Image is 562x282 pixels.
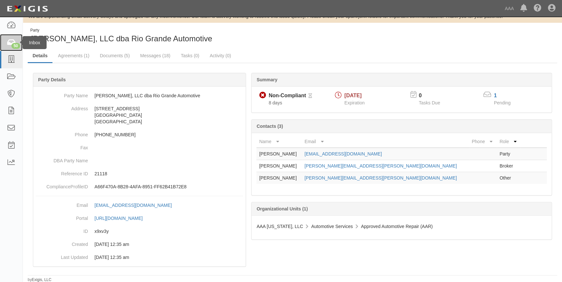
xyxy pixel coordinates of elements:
[497,172,521,184] td: Other
[32,277,51,282] a: Exigis, LLC
[497,160,521,172] td: Broker
[205,49,236,62] a: Activity (0)
[95,49,135,62] a: Documents (5)
[268,92,306,100] div: Non-Compliant
[36,251,88,261] dt: Last Updated
[38,77,66,82] b: Party Details
[22,36,47,49] div: Inbox
[36,89,88,99] dt: Party Name
[31,34,212,43] span: [PERSON_NAME], LLC dba Rio Grande Automotive
[36,128,243,141] dd: [PHONE_NUMBER]
[30,28,212,33] div: Party
[494,93,497,98] a: 1
[256,148,302,160] td: [PERSON_NAME]
[94,202,172,208] div: [EMAIL_ADDRESS][DOMAIN_NAME]
[36,225,243,238] dd: x9xv3y
[28,49,52,63] a: Details
[305,151,382,156] a: [EMAIL_ADDRESS][DOMAIN_NAME]
[36,180,88,190] dt: ComplianceProfileID
[36,102,243,128] dd: [STREET_ADDRESS] [GEOGRAPHIC_DATA] [GEOGRAPHIC_DATA]
[311,224,353,229] span: Automotive Services
[5,3,50,15] img: logo-5460c22ac91f19d4615b14bd174203de0afe785f0fc80cf4dbbc73dc1793850b.png
[419,100,440,105] span: Tasks Due
[419,92,448,100] p: 0
[494,100,511,105] span: Pending
[28,28,288,44] div: Jett, LLC dba Rio Grande Automotive
[53,49,94,62] a: Agreements (1)
[36,212,88,222] dt: Portal
[256,160,302,172] td: [PERSON_NAME]
[36,238,243,251] dd: 03/10/2023 12:35 am
[36,128,88,138] dt: Phone
[94,183,243,190] p: A66F470A-8B28-4AFA-8951-FF62B41B72E8
[94,203,179,208] a: [EMAIL_ADDRESS][DOMAIN_NAME]
[256,124,283,129] b: Contacts (3)
[36,225,88,235] dt: ID
[36,199,88,208] dt: Email
[469,136,497,148] th: Phone
[256,206,308,211] b: Organizational Units (1)
[36,167,88,177] dt: Reference ID
[94,216,150,221] a: [URL][DOMAIN_NAME]
[135,49,175,62] a: Messages (18)
[36,251,243,264] dd: 03/10/2023 12:35 am
[36,102,88,112] dt: Address
[501,2,517,15] a: AAA
[309,94,312,98] i: Pending Review
[305,175,457,181] a: [PERSON_NAME][EMAIL_ADDRESS][PERSON_NAME][DOMAIN_NAME]
[256,224,303,229] span: AAA [US_STATE], LLC
[344,100,365,105] span: Expiration
[256,136,302,148] th: Name
[302,136,469,148] th: Email
[344,93,362,98] span: [DATE]
[259,92,266,99] i: Non-Compliant
[11,43,20,49] div: 50
[305,163,457,168] a: [PERSON_NAME][EMAIL_ADDRESS][PERSON_NAME][DOMAIN_NAME]
[36,238,88,248] dt: Created
[361,224,433,229] span: Approved Automotive Repair (AAR)
[497,148,521,160] td: Party
[497,136,521,148] th: Role
[534,5,541,12] i: Help Center - Complianz
[36,141,88,151] dt: Fax
[268,100,282,105] span: Since 08/20/2025
[94,170,243,177] p: 21118
[176,49,204,62] a: Tasks (0)
[36,89,243,102] dd: [PERSON_NAME], LLC dba Rio Grande Automotive
[256,77,277,82] b: Summary
[256,172,302,184] td: [PERSON_NAME]
[36,154,88,164] dt: DBA Party Name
